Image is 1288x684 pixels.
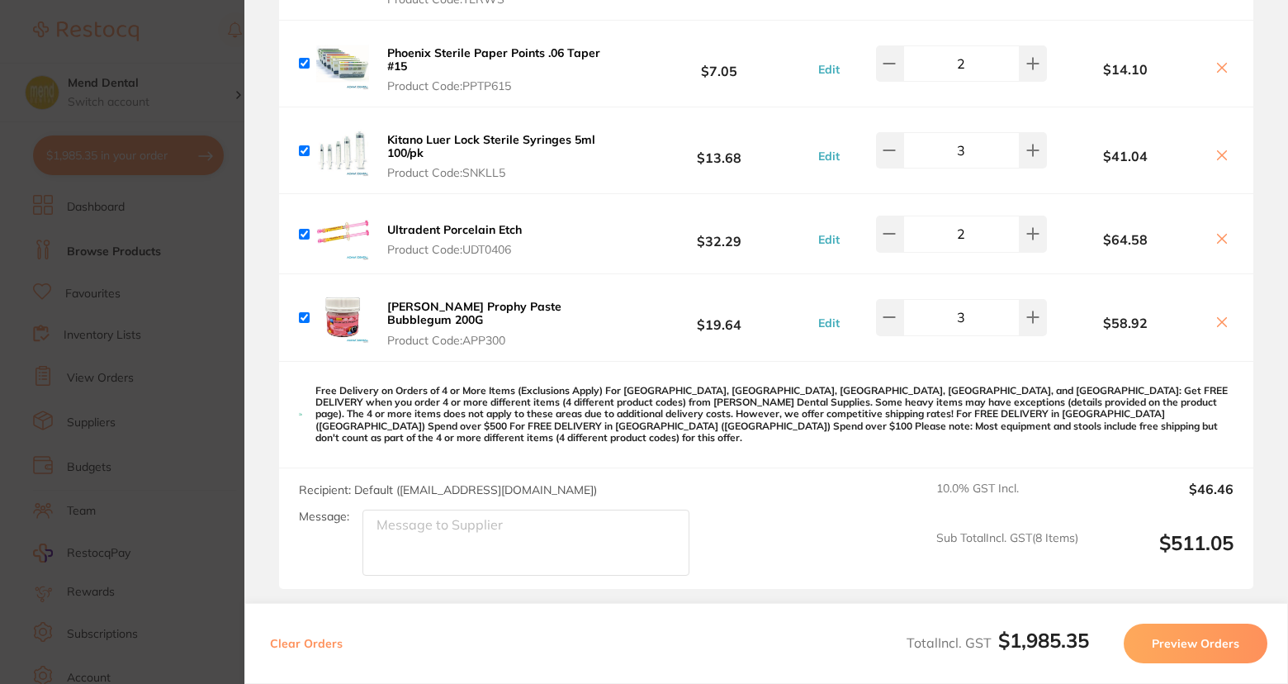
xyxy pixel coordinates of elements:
button: Ultradent Porcelain Etch Product Code:UDT0406 [382,222,527,257]
p: Free Delivery on Orders of 4 or More Items (Exclusions Apply) For [GEOGRAPHIC_DATA], [GEOGRAPHIC_... [315,385,1234,444]
img: NGE5MmJnaQ [316,207,369,260]
button: [PERSON_NAME] Prophy Paste Bubblegum 200G Product Code:APP300 [382,299,626,347]
img: ZHA3MjZsNg [316,124,369,177]
button: Preview Orders [1124,624,1267,663]
button: Edit [813,316,845,330]
b: $41.04 [1047,149,1204,164]
button: Edit [813,149,845,164]
span: Sub Total Incl. GST ( 8 Items) [936,531,1078,577]
span: Product Code: SNKLL5 [387,166,621,179]
b: [PERSON_NAME] Prophy Paste Bubblegum 200G [387,299,561,327]
b: $64.58 [1047,232,1204,247]
span: Total Incl. GST [907,634,1089,651]
output: $46.46 [1091,482,1234,518]
b: Ultradent Porcelain Etch [387,222,522,237]
b: Kitano Luer Lock Sterile Syringes 5ml 100/pk [387,132,595,160]
button: Edit [813,62,845,77]
button: Clear Orders [265,624,348,663]
b: $58.92 [1047,316,1204,330]
img: aDUwOXh5bg [316,37,369,90]
label: Message: [299,510,349,524]
b: $7.05 [626,49,812,79]
span: Recipient: Default ( [EMAIL_ADDRESS][DOMAIN_NAME] ) [299,482,597,497]
b: $14.10 [1047,62,1204,77]
b: $13.68 [626,135,812,166]
b: Phoenix Sterile Paper Points .06 Taper #15 [387,45,600,74]
img: Ynh6OXBocg [316,291,369,344]
span: Product Code: UDT0406 [387,243,522,256]
span: Product Code: APP300 [387,334,621,347]
b: $19.64 [626,302,812,333]
output: $511.05 [1091,531,1234,577]
span: Product Code: PPTP615 [387,79,621,93]
button: Edit [813,232,845,247]
button: Kitano Luer Lock Sterile Syringes 5ml 100/pk Product Code:SNKLL5 [382,132,626,180]
b: $32.29 [626,219,812,249]
b: $1,985.35 [998,628,1089,653]
span: 10.0 % GST Incl. [936,482,1078,518]
button: Phoenix Sterile Paper Points .06 Taper #15 Product Code:PPTP615 [382,45,626,93]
